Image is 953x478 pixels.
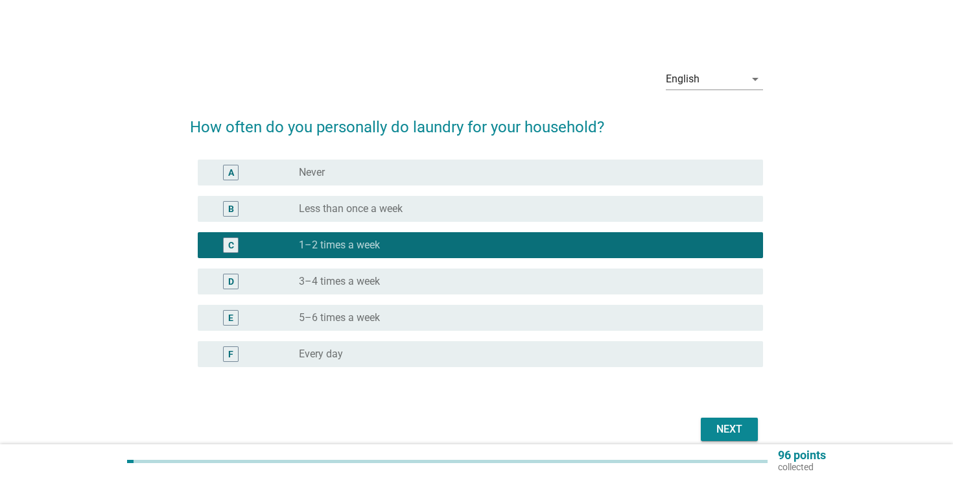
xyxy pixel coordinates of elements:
[666,73,700,85] div: English
[228,202,234,216] div: B
[747,71,763,87] i: arrow_drop_down
[299,311,380,324] label: 5–6 times a week
[299,166,325,179] label: Never
[701,418,758,441] button: Next
[299,348,343,361] label: Every day
[711,422,747,437] div: Next
[228,239,234,252] div: C
[299,275,380,288] label: 3–4 times a week
[190,102,763,139] h2: How often do you personally do laundry for your household?
[228,348,233,361] div: F
[299,202,403,215] label: Less than once a week
[299,239,380,252] label: 1–2 times a week
[228,311,233,325] div: E
[228,275,234,289] div: D
[228,166,234,180] div: A
[778,461,826,473] p: collected
[778,449,826,461] p: 96 points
